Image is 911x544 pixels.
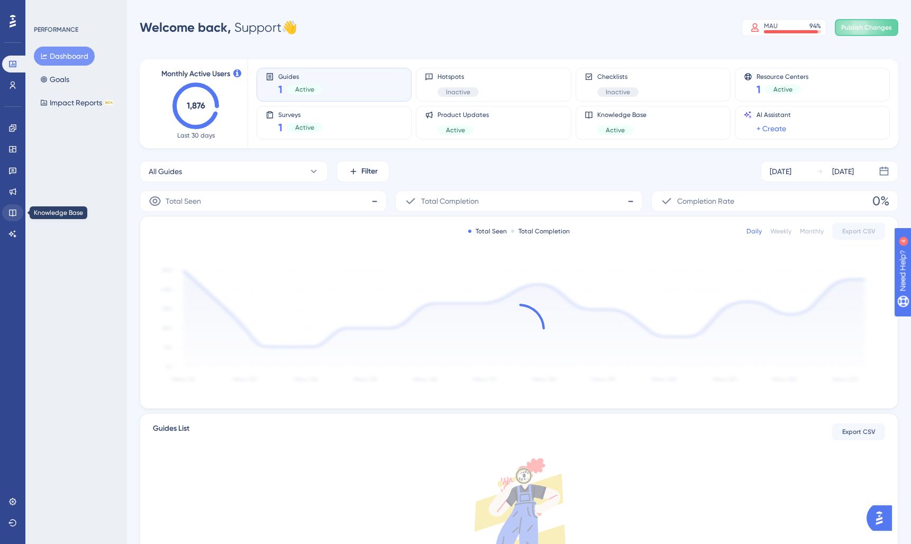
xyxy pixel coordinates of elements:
[677,195,734,207] span: Completion Rate
[832,223,885,240] button: Export CSV
[104,100,114,105] div: BETA
[295,123,314,132] span: Active
[278,111,323,118] span: Surveys
[295,85,314,94] span: Active
[800,227,824,235] div: Monthly
[371,193,378,210] span: -
[153,422,189,441] span: Guides List
[841,23,892,32] span: Publish Changes
[867,502,898,534] iframe: UserGuiding AI Assistant Launcher
[25,3,66,15] span: Need Help?
[34,93,120,112] button: Impact ReportsBETA
[468,227,507,235] div: Total Seen
[421,195,479,207] span: Total Completion
[757,82,761,97] span: 1
[842,428,876,436] span: Export CSV
[166,195,201,207] span: Total Seen
[746,227,762,235] div: Daily
[757,72,808,80] span: Resource Centers
[278,120,283,135] span: 1
[34,47,95,66] button: Dashboard
[278,72,323,80] span: Guides
[872,193,889,210] span: 0%
[606,126,625,134] span: Active
[511,227,570,235] div: Total Completion
[770,227,791,235] div: Weekly
[757,111,791,119] span: AI Assistant
[177,131,215,140] span: Last 30 days
[627,193,634,210] span: -
[161,68,230,80] span: Monthly Active Users
[773,85,792,94] span: Active
[361,165,378,178] span: Filter
[438,72,479,81] span: Hotspots
[770,165,791,178] div: [DATE]
[809,22,821,30] div: 94 %
[757,122,786,135] a: + Create
[832,423,885,440] button: Export CSV
[606,88,630,96] span: Inactive
[336,161,389,182] button: Filter
[149,165,182,178] span: All Guides
[438,111,489,119] span: Product Updates
[140,19,297,36] div: Support 👋
[832,165,854,178] div: [DATE]
[764,22,778,30] div: MAU
[187,101,205,111] text: 1,876
[140,20,231,35] span: Welcome back,
[74,5,77,14] div: 4
[597,72,639,81] span: Checklists
[446,88,470,96] span: Inactive
[446,126,465,134] span: Active
[34,70,76,89] button: Goals
[835,19,898,36] button: Publish Changes
[278,82,283,97] span: 1
[842,227,876,235] span: Export CSV
[34,25,78,34] div: PERFORMANCE
[597,111,646,119] span: Knowledge Base
[140,161,328,182] button: All Guides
